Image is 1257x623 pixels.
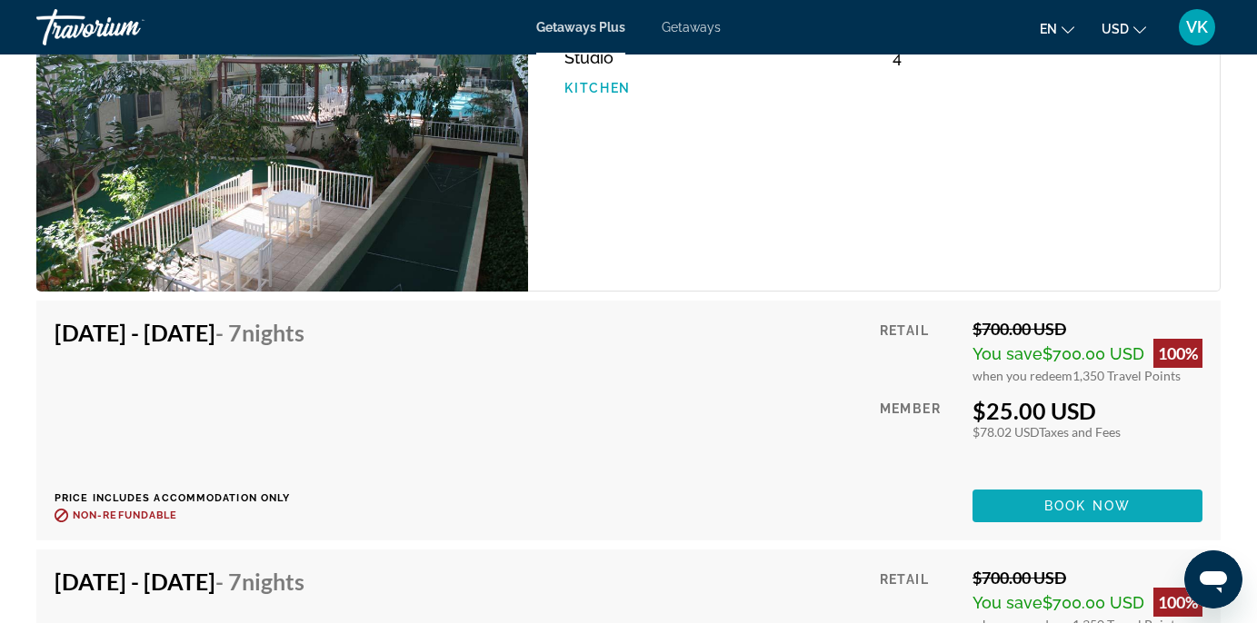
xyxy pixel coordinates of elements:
span: Non-refundable [73,509,177,521]
div: $700.00 USD [973,319,1202,339]
iframe: Кнопка запуска окна обмена сообщениями [1184,550,1242,608]
span: - 7 [215,568,304,595]
button: User Menu [1173,8,1221,46]
p: Kitchen [564,81,873,95]
button: Book now [973,489,1202,522]
span: $700.00 USD [1043,593,1144,612]
div: Retail [880,319,959,383]
div: $25.00 USD [973,397,1202,424]
div: 100% [1153,339,1202,368]
span: en [1040,22,1057,36]
span: - 7 [215,319,304,346]
span: VK [1186,18,1208,36]
div: $78.02 USD [973,424,1202,440]
p: Price includes accommodation only [55,492,318,504]
a: Getaways [662,20,721,35]
span: Nights [242,568,304,595]
div: Member [880,397,959,476]
a: Getaways Plus [536,20,625,35]
span: 1,350 Travel Points [1072,368,1181,383]
span: Book now [1044,499,1131,513]
div: 100% [1153,588,1202,617]
span: You save [973,593,1043,612]
button: Change language [1040,15,1074,42]
h4: [DATE] - [DATE] [55,319,304,346]
span: Taxes and Fees [1039,424,1121,440]
div: $700.00 USD [973,568,1202,588]
button: Change currency [1102,15,1146,42]
a: Travorium [36,4,218,51]
span: when you redeem [973,368,1072,383]
span: Nights [242,319,304,346]
span: $700.00 USD [1043,344,1144,363]
span: Studio [564,48,614,67]
h4: [DATE] - [DATE] [55,568,304,595]
span: USD [1102,22,1129,36]
span: 4 [893,48,902,67]
span: You save [973,344,1043,363]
